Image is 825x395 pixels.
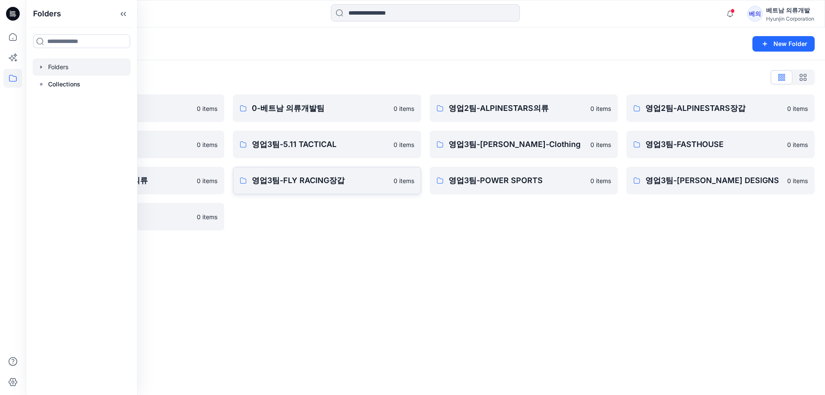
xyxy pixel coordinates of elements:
button: New Folder [752,36,815,52]
p: 영업3팀-FLY RACING장갑 [252,175,388,187]
p: 0 items [197,212,217,221]
p: 0-베트남 의류개발팀 [252,102,388,114]
a: 영업3팀-POWER SPORTS0 items [430,167,618,194]
a: 0-베트남 의류개발팀0 items [233,95,421,122]
p: 0 items [197,140,217,149]
p: 영업3팀-5.11 TACTICAL [252,138,388,150]
p: 0 items [394,176,414,185]
a: 영업3팀-[PERSON_NAME] DESIGNS0 items [626,167,815,194]
p: 영업3팀-[PERSON_NAME]-Clothing [449,138,585,150]
p: 0 items [394,140,414,149]
a: 영업2팀-ALPINESTARS장갑0 items [626,95,815,122]
div: 베트남 의류개발 [766,5,814,15]
p: 0 items [787,140,808,149]
a: 영업2팀-ALPINESTARS의류0 items [430,95,618,122]
p: 영업3팀-[PERSON_NAME] DESIGNS [645,175,782,187]
p: 영업3팀-FASTHOUSE [645,138,782,150]
div: 베의 [747,6,763,21]
p: 영업2팀-ALPINESTARS의류 [449,102,585,114]
p: 0 items [394,104,414,113]
p: 0 items [197,176,217,185]
a: 영업3팀-FASTHOUSE0 items [626,131,815,158]
a: 영업3팀-FLY RACING장갑0 items [233,167,421,194]
p: Collections [48,79,80,89]
p: 0 items [787,104,808,113]
p: 영업2팀-ALPINESTARS장갑 [645,102,782,114]
div: Hyunjin Corporation [766,15,814,22]
p: 영업3팀-POWER SPORTS [449,175,585,187]
p: 0 items [590,140,611,149]
a: 영업3팀-[PERSON_NAME]-Clothing0 items [430,131,618,158]
p: 0 items [590,176,611,185]
a: 영업3팀-5.11 TACTICAL0 items [233,131,421,158]
p: 0 items [590,104,611,113]
p: 0 items [197,104,217,113]
p: 0 items [787,176,808,185]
